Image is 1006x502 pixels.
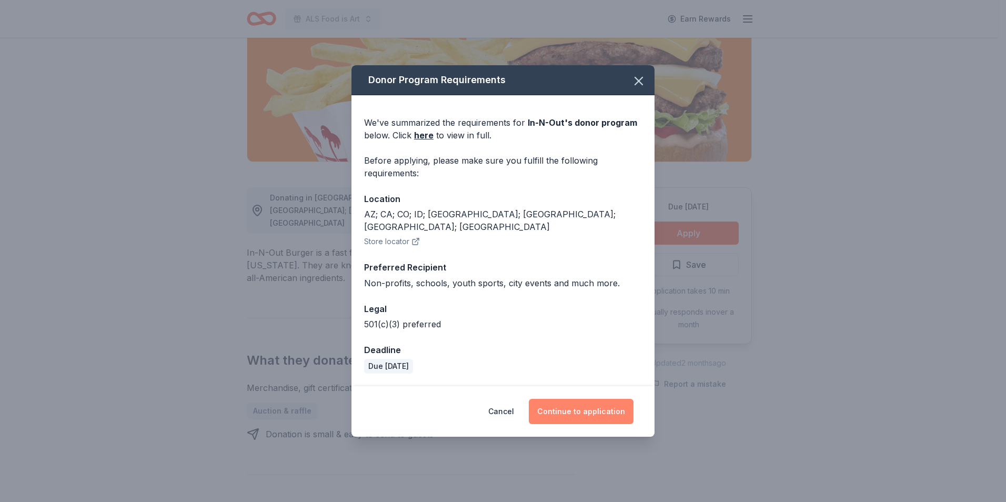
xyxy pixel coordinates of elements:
[414,129,434,142] a: here
[364,343,642,357] div: Deadline
[364,208,642,233] div: AZ; CA; CO; ID; [GEOGRAPHIC_DATA]; [GEOGRAPHIC_DATA]; [GEOGRAPHIC_DATA]; [GEOGRAPHIC_DATA]
[364,359,413,374] div: Due [DATE]
[364,277,642,289] div: Non-profits, schools, youth sports, city events and much more.
[364,302,642,316] div: Legal
[351,65,655,95] div: Donor Program Requirements
[364,116,642,142] div: We've summarized the requirements for below. Click to view in full.
[364,154,642,179] div: Before applying, please make sure you fulfill the following requirements:
[488,399,514,424] button: Cancel
[529,399,633,424] button: Continue to application
[364,192,642,206] div: Location
[364,260,642,274] div: Preferred Recipient
[528,117,637,128] span: In-N-Out 's donor program
[364,318,642,330] div: 501(c)(3) preferred
[364,235,420,248] button: Store locator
